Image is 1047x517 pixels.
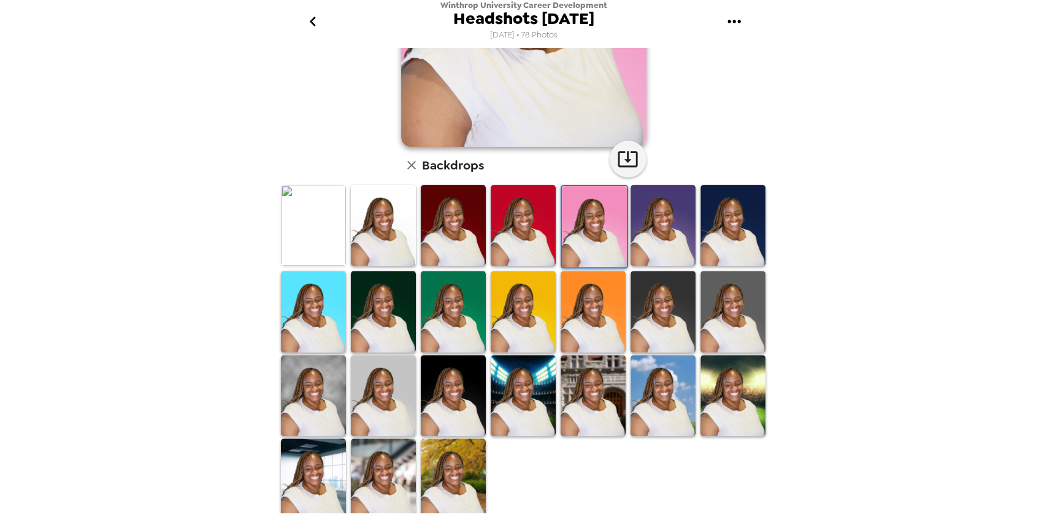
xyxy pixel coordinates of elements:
button: go back [293,2,333,42]
h6: Backdrops [422,155,484,175]
span: Headshots [DATE] [453,10,594,27]
img: Original [281,185,346,266]
button: gallery menu [715,2,754,42]
span: [DATE] • 78 Photos [490,27,558,44]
